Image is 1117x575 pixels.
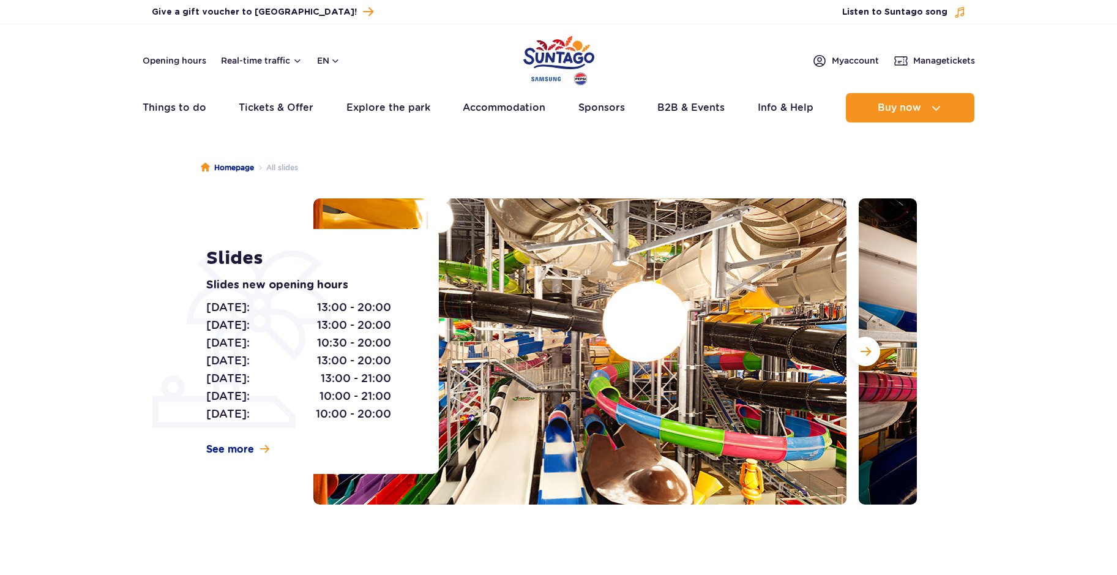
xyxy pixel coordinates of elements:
span: [DATE]: [206,405,250,423]
a: Tickets & Offer [239,93,313,122]
a: B2B & Events [657,93,725,122]
span: [DATE]: [206,352,250,369]
span: [DATE]: [206,317,250,334]
a: Park of Poland [523,31,594,87]
span: [DATE]: [206,370,250,387]
span: Buy now [878,102,921,113]
a: Sponsors [578,93,625,122]
button: Listen to Suntago song [842,6,966,18]
span: 10:00 - 20:00 [316,405,391,423]
span: [DATE]: [206,334,250,351]
span: [DATE]: [206,388,250,405]
span: 10:30 - 20:00 [317,334,391,351]
a: Info & Help [758,93,813,122]
a: Give a gift voucher to [GEOGRAPHIC_DATA]! [152,4,373,20]
button: Real-time traffic [221,56,302,66]
span: 13:00 - 20:00 [317,317,391,334]
h1: Slides [206,247,411,269]
a: Managetickets [894,53,975,68]
a: Explore the park [346,93,430,122]
span: Listen to Suntago song [842,6,947,18]
span: 13:00 - 21:00 [321,370,391,387]
a: Myaccount [812,53,879,68]
span: My account [832,54,879,67]
li: All slides [254,162,298,174]
span: [DATE]: [206,299,250,316]
p: Slides new opening hours [206,277,411,294]
a: Accommodation [463,93,545,122]
button: Next slide [851,337,880,366]
span: 13:00 - 20:00 [317,299,391,316]
a: Homepage [201,162,254,174]
span: Give a gift voucher to [GEOGRAPHIC_DATA]! [152,6,357,18]
span: 13:00 - 20:00 [317,352,391,369]
span: See more [206,443,254,456]
a: See more [206,443,269,456]
button: en [317,54,340,67]
a: Opening hours [143,54,206,67]
span: 10:00 - 21:00 [319,388,391,405]
span: Manage tickets [913,54,975,67]
a: Things to do [143,93,206,122]
button: Buy now [846,93,974,122]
